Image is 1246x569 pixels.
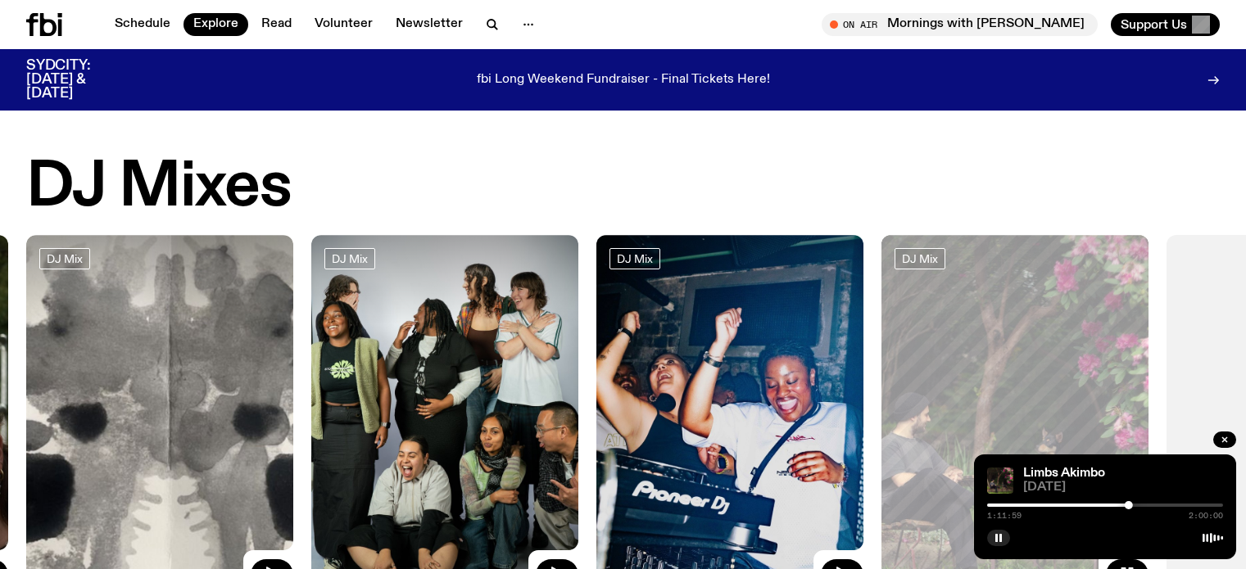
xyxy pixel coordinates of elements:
span: 2:00:00 [1189,512,1223,520]
a: Read [251,13,301,36]
img: Jackson sits at an outdoor table, legs crossed and gazing at a black and brown dog also sitting a... [987,467,1013,494]
h3: SYDCITY: [DATE] & [DATE] [26,59,131,101]
a: Volunteer [305,13,383,36]
span: DJ Mix [902,253,938,265]
span: Support Us [1121,17,1187,32]
h2: DJ Mixes [26,156,291,219]
span: [DATE] [1023,481,1223,494]
button: Support Us [1111,13,1220,36]
a: Explore [184,13,248,36]
p: fbi Long Weekend Fundraiser - Final Tickets Here! [477,73,770,88]
span: DJ Mix [47,253,83,265]
span: 1:11:59 [987,512,1022,520]
a: DJ Mix [324,248,375,269]
a: Newsletter [386,13,473,36]
a: DJ Mix [39,248,90,269]
span: DJ Mix [617,253,653,265]
a: Schedule [105,13,180,36]
button: On AirMornings with [PERSON_NAME] [822,13,1098,36]
a: DJ Mix [609,248,660,269]
a: DJ Mix [895,248,945,269]
span: DJ Mix [332,253,368,265]
a: Limbs Akimbo [1023,467,1105,480]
